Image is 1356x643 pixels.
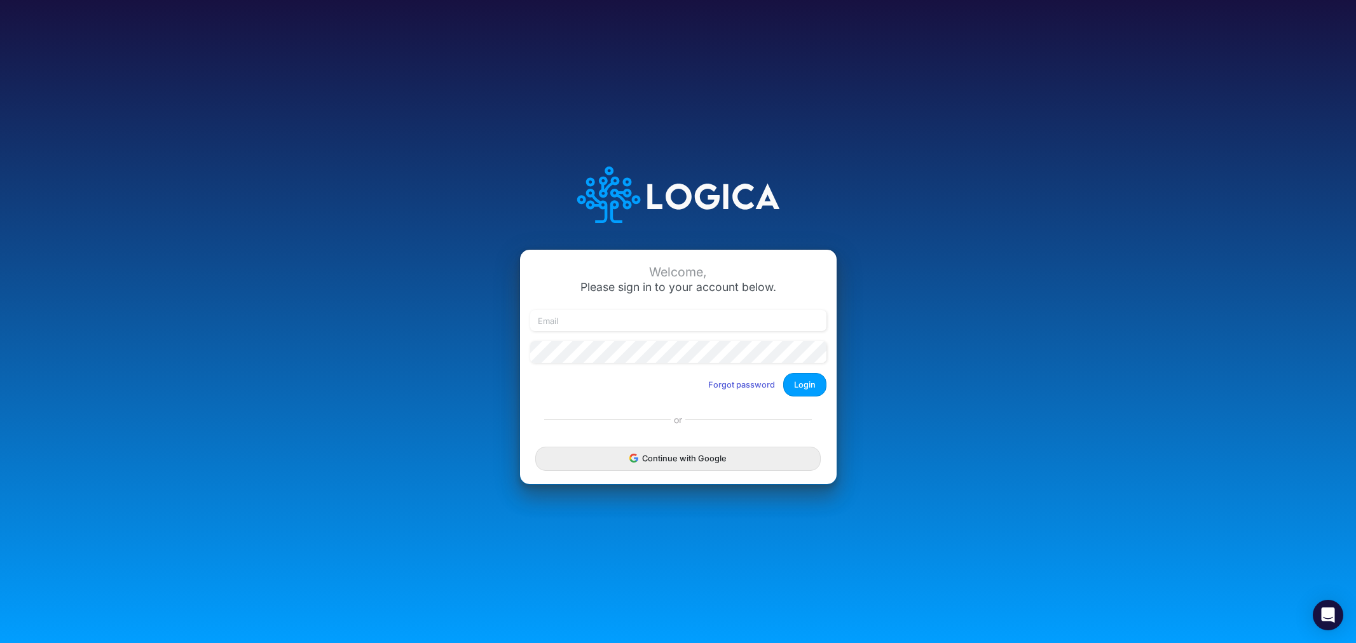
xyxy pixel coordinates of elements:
[530,310,826,332] input: Email
[535,447,820,470] button: Continue with Google
[783,373,826,396] button: Login
[530,265,826,280] div: Welcome,
[580,280,776,294] span: Please sign in to your account below.
[1313,600,1343,630] div: Open Intercom Messenger
[700,374,783,395] button: Forgot password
